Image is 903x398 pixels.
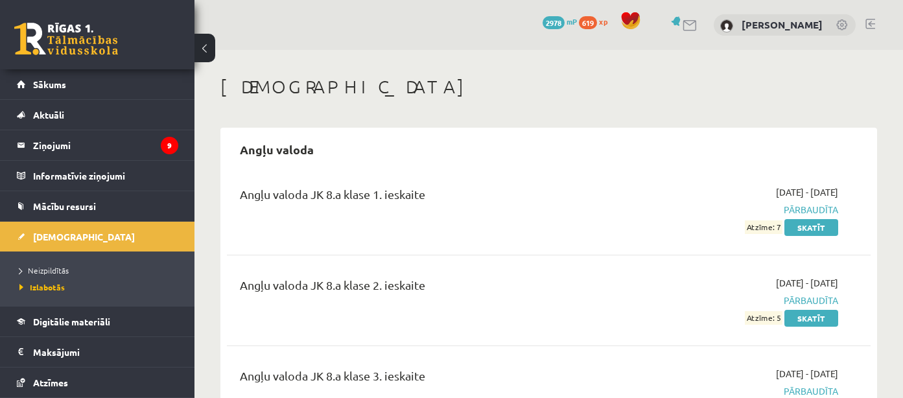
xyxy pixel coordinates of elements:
span: 619 [579,16,597,29]
span: [DATE] - [DATE] [776,276,838,290]
span: Pārbaudīta [651,384,838,398]
a: Rīgas 1. Tālmācības vidusskola [14,23,118,55]
span: [DATE] - [DATE] [776,367,838,380]
span: 2978 [543,16,565,29]
div: Angļu valoda JK 8.a klase 3. ieskaite [240,367,632,391]
a: Digitālie materiāli [17,307,178,336]
a: Informatīvie ziņojumi [17,161,178,191]
a: Sākums [17,69,178,99]
i: 9 [161,137,178,154]
h2: Angļu valoda [227,134,327,165]
div: Angļu valoda JK 8.a klase 1. ieskaite [240,185,632,209]
a: Skatīt [784,310,838,327]
span: [DATE] - [DATE] [776,185,838,199]
a: 2978 mP [543,16,577,27]
span: Digitālie materiāli [33,316,110,327]
span: xp [599,16,607,27]
a: [PERSON_NAME] [742,18,823,31]
span: Atzīme: 7 [745,220,782,234]
span: Pārbaudīta [651,294,838,307]
span: Neizpildītās [19,265,69,275]
a: Aktuāli [17,100,178,130]
a: Izlabotās [19,281,182,293]
a: [DEMOGRAPHIC_DATA] [17,222,178,252]
span: [DEMOGRAPHIC_DATA] [33,231,135,242]
span: Atzīme: 5 [745,311,782,325]
span: Mācību resursi [33,200,96,212]
div: Angļu valoda JK 8.a klase 2. ieskaite [240,276,632,300]
a: Mācību resursi [17,191,178,221]
img: Marks Novikovs [720,19,733,32]
a: Ziņojumi9 [17,130,178,160]
a: Atzīmes [17,368,178,397]
legend: Informatīvie ziņojumi [33,161,178,191]
span: Sākums [33,78,66,90]
a: Neizpildītās [19,264,182,276]
legend: Maksājumi [33,337,178,367]
span: mP [567,16,577,27]
span: Aktuāli [33,109,64,121]
a: 619 xp [579,16,614,27]
span: Atzīmes [33,377,68,388]
a: Maksājumi [17,337,178,367]
span: Izlabotās [19,282,65,292]
span: Pārbaudīta [651,203,838,217]
legend: Ziņojumi [33,130,178,160]
h1: [DEMOGRAPHIC_DATA] [220,76,877,98]
a: Skatīt [784,219,838,236]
